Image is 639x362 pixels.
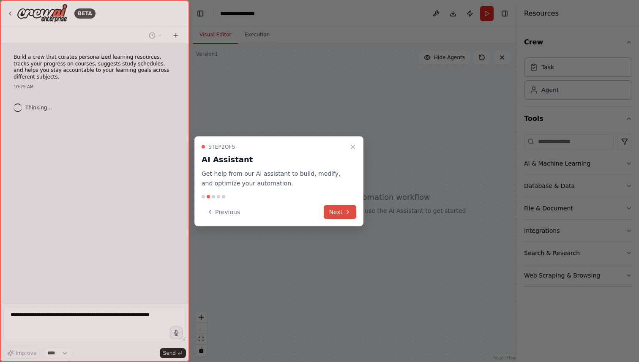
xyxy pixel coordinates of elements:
[202,205,245,219] button: Previous
[324,205,356,219] button: Next
[348,142,358,152] button: Close walkthrough
[202,169,346,188] p: Get help from our AI assistant to build, modify, and optimize your automation.
[202,154,346,166] h3: AI Assistant
[208,144,235,150] span: Step 2 of 5
[194,8,206,19] button: Hide left sidebar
